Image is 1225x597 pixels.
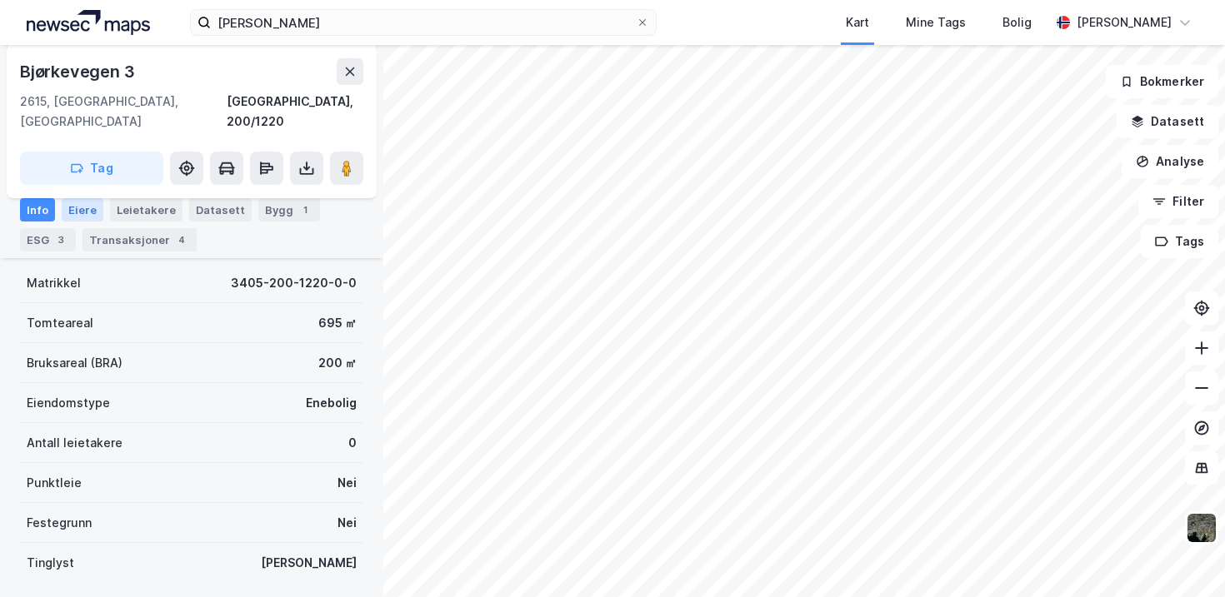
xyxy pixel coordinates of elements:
iframe: Chat Widget [1142,517,1225,597]
div: 200 ㎡ [318,353,357,373]
div: Kontrollprogram for chat [1142,517,1225,597]
button: Datasett [1117,105,1218,138]
div: Nei [337,473,357,493]
div: Eiere [62,198,103,221]
div: 695 ㎡ [318,313,357,333]
div: 4 [173,231,190,248]
div: Bygg [258,198,320,221]
div: Festegrunn [27,513,92,533]
div: Tomteareal [27,313,93,333]
div: 3 [52,231,69,248]
button: Analyse [1122,145,1218,178]
div: Leietakere [110,198,182,221]
div: [PERSON_NAME] [1077,12,1172,32]
div: Enebolig [306,393,357,413]
div: ESG [20,228,76,251]
div: 3405-200-1220-0-0 [231,273,357,293]
div: Eiendomstype [27,393,110,413]
div: Tinglyst [27,553,74,573]
img: logo.a4113a55bc3d86da70a041830d287a7e.svg [27,10,150,35]
button: Tag [20,152,163,185]
div: 0 [348,433,357,453]
div: Bruksareal (BRA) [27,353,122,373]
button: Filter [1138,185,1218,218]
button: Bokmerker [1106,65,1218,98]
div: [PERSON_NAME] [261,553,357,573]
div: Info [20,198,55,221]
div: Bjørkevegen 3 [20,58,137,85]
div: Nei [337,513,357,533]
div: Antall leietakere [27,433,122,453]
div: Bolig [1002,12,1032,32]
img: 9k= [1186,512,1217,544]
div: Transaksjoner [82,228,197,251]
div: 2615, [GEOGRAPHIC_DATA], [GEOGRAPHIC_DATA] [20,92,227,132]
div: 1 [297,201,313,218]
div: Punktleie [27,473,82,493]
div: Matrikkel [27,273,81,293]
div: Kart [846,12,869,32]
div: Mine Tags [906,12,966,32]
button: Tags [1141,225,1218,258]
input: Søk på adresse, matrikkel, gårdeiere, leietakere eller personer [211,10,636,35]
div: Datasett [189,198,252,221]
div: [GEOGRAPHIC_DATA], 200/1220 [227,92,363,132]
